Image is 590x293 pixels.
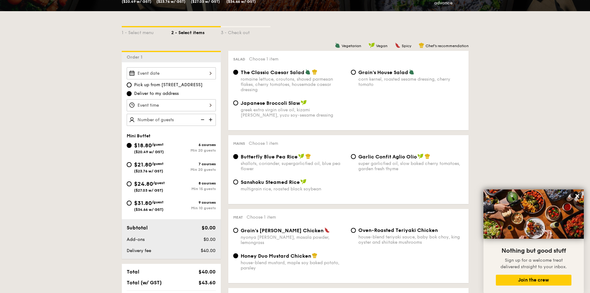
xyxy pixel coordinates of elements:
[134,207,164,212] span: ($34.66 w/ GST)
[134,142,152,149] span: $18.80
[305,153,311,159] img: icon-chef-hat.a58ddaea.svg
[134,91,179,97] span: Deliver to my address
[207,114,216,126] img: icon-add.58712e84.svg
[171,143,216,147] div: 6 courses
[127,280,162,286] span: Total (w/ GST)
[233,180,238,184] input: Sanshoku Steamed Ricemultigrain rice, roasted black soybean
[419,42,424,48] img: icon-chef-hat.a58ddaea.svg
[241,69,304,75] span: The Classic Caesar Salad
[122,27,171,36] div: 1 - Select menu
[241,100,300,106] span: Japanese Broccoli Slaw
[152,162,164,166] span: /guest
[171,148,216,153] div: Min 20 guests
[351,228,356,233] input: Oven-Roasted Teriyaki Chickenhouse-blend teriyaki sauce, baby bok choy, king oyster and shiitake ...
[426,44,469,48] span: Chef's recommendation
[409,69,414,75] img: icon-vegetarian.fe4039eb.svg
[233,215,243,220] span: Meat
[199,280,216,286] span: $43.60
[241,235,346,245] div: nyonya [PERSON_NAME], masala powder, lemongrass
[153,181,165,185] span: /guest
[324,227,330,233] img: icon-spicy.37a8142b.svg
[233,57,245,61] span: Salad
[312,69,317,75] img: icon-chef-hat.a58ddaea.svg
[127,91,132,96] input: Deliver to my address
[417,153,424,159] img: icon-vegan.f8ff3823.svg
[501,247,566,255] span: Nothing but good stuff
[358,227,438,233] span: Oven-Roasted Teriyaki Chicken
[358,77,464,87] div: corn kernel, roasted sesame dressing, cherry tomato
[127,248,151,253] span: Delivery fee
[241,260,346,271] div: house-blend mustard, maple soy baked potato, parsley
[335,42,340,48] img: icon-vegetarian.fe4039eb.svg
[300,179,307,184] img: icon-vegan.f8ff3823.svg
[500,258,567,269] span: Sign up for a welcome treat delivered straight to your inbox.
[233,154,238,159] input: Butterfly Blue Pea Riceshallots, coriander, supergarlicfied oil, blue pea flower
[402,44,411,48] span: Spicy
[233,228,238,233] input: Grain's [PERSON_NAME] Chickennyonya [PERSON_NAME], masala powder, lemongrass
[241,161,346,171] div: shallots, coriander, supergarlicfied oil, blue pea flower
[298,153,304,159] img: icon-vegan.f8ff3823.svg
[249,56,278,62] span: Choose 1 item
[201,248,216,253] span: $40.00
[241,179,300,185] span: Sanshoku Steamed Rice
[301,100,307,105] img: icon-vegan.f8ff3823.svg
[134,82,203,88] span: Pick up from [STREET_ADDRESS]
[249,141,278,146] span: Choose 1 item
[134,150,164,154] span: ($20.49 w/ GST)
[127,143,132,148] input: $18.80/guest($20.49 w/ GST)6 coursesMin 20 guests
[197,114,207,126] img: icon-reduce.1d2dbef1.svg
[202,225,216,231] span: $0.00
[127,82,132,87] input: Pick up from [STREET_ADDRESS]
[221,27,270,36] div: 3 - Check out
[358,161,464,171] div: super garlicfied oil, slow baked cherry tomatoes, garden fresh thyme
[351,70,356,75] input: Grain's House Saladcorn kernel, roasted sesame dressing, cherry tomato
[305,69,311,75] img: icon-vegetarian.fe4039eb.svg
[127,181,132,186] input: $24.80/guest($27.03 w/ GST)8 coursesMin 15 guests
[241,154,298,160] span: Butterfly Blue Pea Rice
[171,27,221,36] div: 2 - Select items
[358,234,464,245] div: house-blend teriyaki sauce, baby bok choy, king oyster and shiitake mushrooms
[199,269,216,275] span: $40.00
[369,42,375,48] img: icon-vegan.f8ff3823.svg
[395,42,400,48] img: icon-spicy.37a8142b.svg
[572,191,582,201] button: Close
[127,114,216,126] input: Number of guests
[247,215,276,220] span: Choose 1 item
[152,200,164,204] span: /guest
[127,162,132,167] input: $21.80/guest($23.76 w/ GST)7 coursesMin 20 guests
[171,200,216,205] div: 9 courses
[134,188,163,193] span: ($27.03 w/ GST)
[134,180,153,187] span: $24.80
[241,253,311,259] span: Honey Duo Mustard Chicken
[233,100,238,105] input: Japanese Broccoli Slawgreek extra virgin olive oil, kizami [PERSON_NAME], yuzu soy-sesame dressing
[171,187,216,191] div: Min 15 guests
[241,228,324,233] span: Grain's [PERSON_NAME] Chicken
[496,275,571,286] button: Join the crew
[127,225,148,231] span: Subtotal
[233,70,238,75] input: The Classic Caesar Saladromaine lettuce, croutons, shaved parmesan flakes, cherry tomatoes, house...
[127,67,216,79] input: Event date
[425,153,430,159] img: icon-chef-hat.a58ddaea.svg
[127,201,132,206] input: $31.80/guest($34.66 w/ GST)9 coursesMin 10 guests
[127,237,145,242] span: Add-ons
[134,161,152,168] span: $21.80
[342,44,361,48] span: Vegetarian
[233,141,245,146] span: Mains
[171,167,216,172] div: Min 20 guests
[127,269,139,275] span: Total
[358,69,408,75] span: Grain's House Salad
[483,189,584,239] img: DSC07876-Edit02-Large.jpeg
[351,154,356,159] input: Garlic Confit Aglio Oliosuper garlicfied oil, slow baked cherry tomatoes, garden fresh thyme
[203,237,216,242] span: $0.00
[233,253,238,258] input: Honey Duo Mustard Chickenhouse-blend mustard, maple soy baked potato, parsley
[152,142,164,147] span: /guest
[171,181,216,185] div: 8 courses
[134,200,152,206] span: $31.80
[241,77,346,92] div: romaine lettuce, croutons, shaved parmesan flakes, cherry tomatoes, housemade caesar dressing
[127,133,151,139] span: Mini Buffet
[312,253,317,258] img: icon-chef-hat.a58ddaea.svg
[241,186,346,192] div: multigrain rice, roasted black soybean
[127,99,216,111] input: Event time
[241,107,346,118] div: greek extra virgin olive oil, kizami [PERSON_NAME], yuzu soy-sesame dressing
[358,154,417,160] span: Garlic Confit Aglio Olio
